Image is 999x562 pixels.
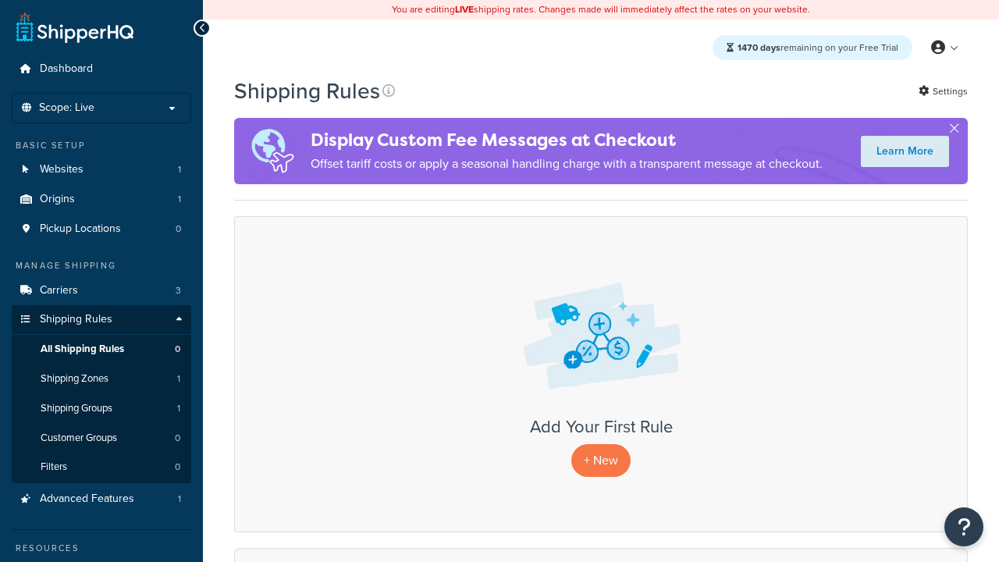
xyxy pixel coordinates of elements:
span: 0 [175,461,180,474]
a: Websites 1 [12,155,191,184]
span: 0 [175,343,180,356]
a: Dashboard [12,55,191,84]
li: Customer Groups [12,424,191,453]
h3: Add Your First Rule [251,418,951,436]
a: Pickup Locations 0 [12,215,191,244]
div: Manage Shipping [12,259,191,272]
span: Shipping Rules [40,313,112,326]
span: Customer Groups [41,432,117,445]
div: Resources [12,542,191,555]
a: Shipping Zones 1 [12,365,191,393]
a: ShipperHQ Home [16,12,133,43]
span: Dashboard [40,62,93,76]
div: Basic Setup [12,139,191,152]
a: All Shipping Rules 0 [12,335,191,364]
li: Advanced Features [12,485,191,514]
li: Pickup Locations [12,215,191,244]
p: + New [571,444,631,476]
span: Filters [41,461,67,474]
a: Origins 1 [12,185,191,214]
span: Scope: Live [39,101,94,115]
h1: Shipping Rules [234,76,380,106]
span: Advanced Features [40,493,134,506]
a: Carriers 3 [12,276,191,305]
span: Carriers [40,284,78,297]
a: Shipping Rules [12,305,191,334]
li: Origins [12,185,191,214]
li: Shipping Zones [12,365,191,393]
span: 0 [175,432,180,445]
span: All Shipping Rules [41,343,124,356]
strong: 1470 days [738,41,780,55]
a: Customer Groups 0 [12,424,191,453]
p: Offset tariff costs or apply a seasonal handling charge with a transparent message at checkout. [311,153,823,175]
img: duties-banner-06bc72dcb5fe05cb3f9472aba00be2ae8eb53ab6f0d8bb03d382ba314ac3c341.png [234,118,311,184]
a: Filters 0 [12,453,191,482]
span: Shipping Zones [41,372,108,386]
span: 3 [176,284,181,297]
li: Filters [12,453,191,482]
button: Open Resource Center [944,507,983,546]
li: Shipping Groups [12,394,191,423]
h4: Display Custom Fee Messages at Checkout [311,127,823,153]
a: Shipping Groups 1 [12,394,191,423]
span: 0 [176,222,181,236]
span: 1 [177,402,180,415]
li: Websites [12,155,191,184]
div: remaining on your Free Trial [713,35,912,60]
li: All Shipping Rules [12,335,191,364]
span: 1 [178,163,181,176]
a: Advanced Features 1 [12,485,191,514]
li: Shipping Rules [12,305,191,483]
span: 1 [178,493,181,506]
span: Websites [40,163,84,176]
span: Pickup Locations [40,222,121,236]
span: 1 [178,193,181,206]
b: LIVE [455,2,474,16]
span: Shipping Groups [41,402,112,415]
a: Learn More [861,136,949,167]
li: Carriers [12,276,191,305]
span: Origins [40,193,75,206]
a: Settings [919,80,968,102]
span: 1 [177,372,180,386]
